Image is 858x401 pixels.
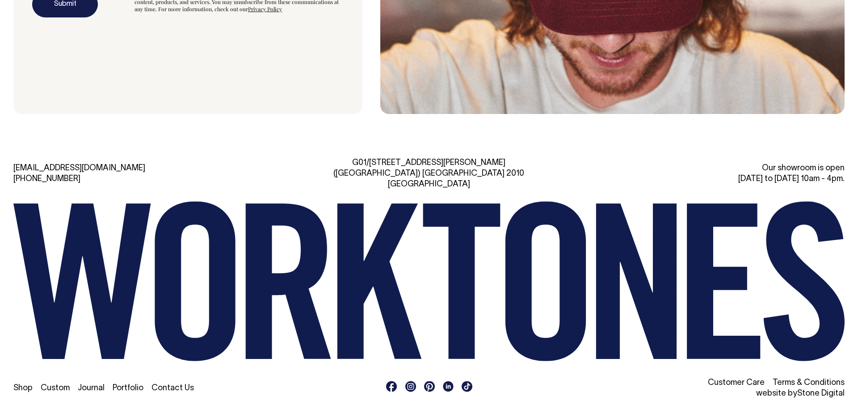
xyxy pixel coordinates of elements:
a: Custom [41,384,70,392]
a: Contact Us [151,384,194,392]
a: Privacy Policy [248,5,282,13]
div: G01/[STREET_ADDRESS][PERSON_NAME] ([GEOGRAPHIC_DATA]) [GEOGRAPHIC_DATA] 2010 [GEOGRAPHIC_DATA] [295,158,563,190]
a: [PHONE_NUMBER] [13,175,80,183]
a: Terms & Conditions [773,379,845,387]
a: Shop [13,384,33,392]
a: Portfolio [113,384,143,392]
a: Customer Care [708,379,765,387]
a: Stone Digital [797,390,845,397]
a: Journal [78,384,105,392]
a: [EMAIL_ADDRESS][DOMAIN_NAME] [13,165,145,172]
div: Our showroom is open [DATE] to [DATE] 10am - 4pm. [576,163,845,185]
li: website by [576,388,845,399]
